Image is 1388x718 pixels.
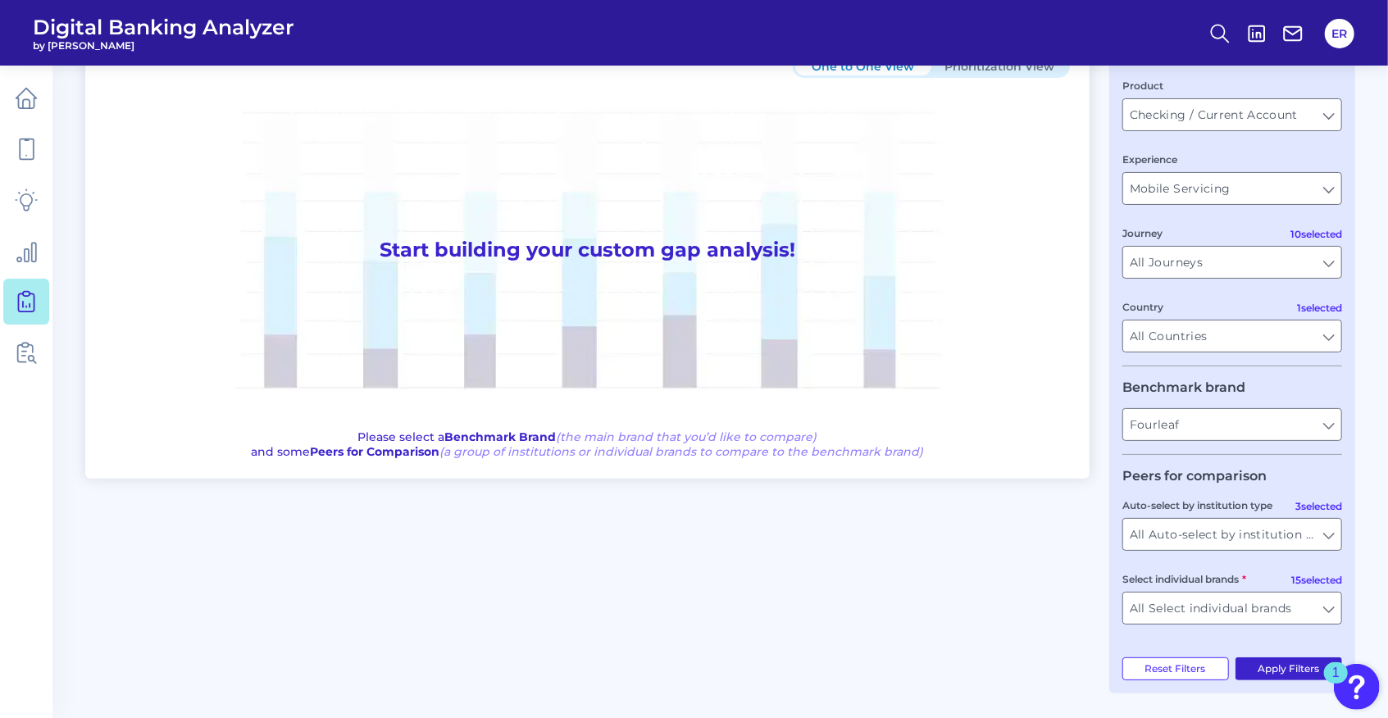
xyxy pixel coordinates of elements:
b: Benchmark Brand [445,429,557,444]
button: One to One View [795,57,931,75]
legend: Benchmark brand [1122,379,1245,395]
div: 1 [1332,673,1340,694]
button: Reset Filters [1122,657,1229,680]
h1: Start building your custom gap analysis! [105,78,1070,423]
label: Select individual brands [1122,573,1246,585]
button: Apply Filters [1236,657,1343,680]
label: Experience [1122,153,1177,166]
b: Peers for Comparison [311,444,440,459]
span: by [PERSON_NAME] [33,39,294,52]
label: Journey [1122,227,1163,239]
button: ER [1325,19,1354,48]
button: Open Resource Center, 1 new notification [1334,664,1380,710]
legend: Peers for comparison [1122,468,1267,484]
span: Digital Banking Analyzer [33,15,294,39]
label: Country [1122,301,1163,313]
label: Product [1122,80,1163,92]
button: Prioritization View [931,57,1067,75]
label: Auto-select by institution type [1122,499,1272,511]
span: (the main brand that you’d like to compare) [557,429,817,444]
span: (a group of institutions or individual brands to compare to the benchmark brand) [440,444,924,459]
p: Please select a and some [252,429,924,459]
